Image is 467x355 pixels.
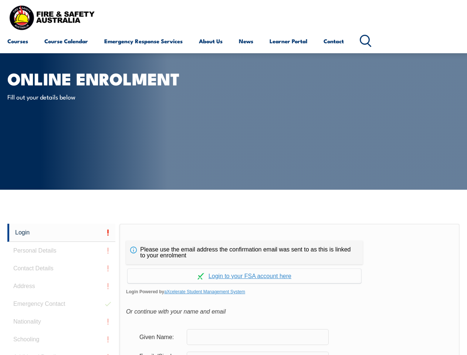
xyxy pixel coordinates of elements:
img: Log in withaxcelerate [197,273,204,280]
a: Login [7,224,115,242]
div: Please use the email address the confirmation email was sent to as this is linked to your enrolment [126,241,363,264]
h1: Online Enrolment [7,71,190,85]
a: aXcelerate Student Management System [164,289,245,294]
a: About Us [199,32,223,50]
a: Course Calendar [44,32,88,50]
a: News [239,32,253,50]
div: Given Name: [133,330,187,344]
span: Login Powered by [126,286,453,297]
a: Emergency Response Services [104,32,183,50]
a: Courses [7,32,28,50]
p: Fill out your details below [7,92,142,101]
div: Or continue with your name and email [126,306,453,317]
a: Contact [324,32,344,50]
a: Learner Portal [270,32,307,50]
